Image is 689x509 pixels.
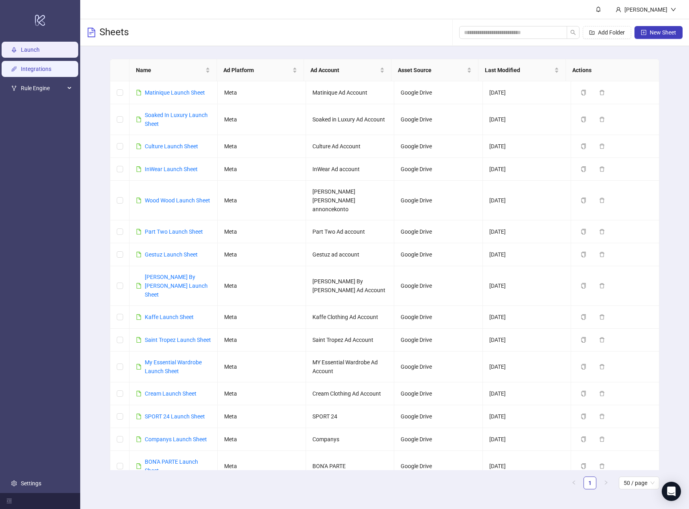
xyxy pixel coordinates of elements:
[218,266,306,306] td: Meta
[570,30,576,35] span: search
[483,158,571,181] td: [DATE]
[483,428,571,451] td: [DATE]
[218,405,306,428] td: Meta
[581,463,586,469] span: copy
[662,482,681,501] div: Open Intercom Messenger
[599,314,605,320] span: delete
[136,414,142,419] span: file
[394,220,482,243] td: Google Drive
[584,477,596,489] a: 1
[483,220,571,243] td: [DATE]
[145,436,207,442] a: Companys Launch Sheet
[306,329,394,351] td: Saint Tropez Ad Account
[306,135,394,158] td: Culture Ad Account
[485,66,553,75] span: Last Modified
[581,283,586,289] span: copy
[581,314,586,320] span: copy
[223,66,291,75] span: Ad Platform
[136,252,142,257] span: file
[571,480,576,485] span: left
[634,26,683,39] button: New Sheet
[394,135,482,158] td: Google Drive
[483,181,571,220] td: [DATE]
[145,274,208,298] a: [PERSON_NAME] By [PERSON_NAME] Launch Sheet
[306,220,394,243] td: Part Two Ad account
[619,477,659,489] div: Page Size
[394,104,482,135] td: Google Drive
[483,243,571,266] td: [DATE]
[218,181,306,220] td: Meta
[581,166,586,172] span: copy
[306,306,394,329] td: Kaffe Clothing Ad Account
[483,405,571,428] td: [DATE]
[310,66,378,75] span: Ad Account
[600,477,612,489] button: right
[391,59,479,81] th: Asset Source
[483,382,571,405] td: [DATE]
[394,428,482,451] td: Google Drive
[483,81,571,104] td: [DATE]
[478,59,566,81] th: Last Modified
[599,90,605,95] span: delete
[218,306,306,329] td: Meta
[394,181,482,220] td: Google Drive
[218,81,306,104] td: Meta
[394,382,482,405] td: Google Drive
[581,90,586,95] span: copy
[398,66,466,75] span: Asset Source
[599,364,605,370] span: delete
[394,266,482,306] td: Google Drive
[581,143,586,149] span: copy
[581,337,586,343] span: copy
[145,197,210,204] a: Wood Wood Launch Sheet
[145,314,194,320] a: Kaffe Launch Sheet
[581,117,586,122] span: copy
[145,359,202,374] a: My Essential Wardrobe Launch Sheet
[566,59,653,81] th: Actions
[599,252,605,257] span: delete
[483,329,571,351] td: [DATE]
[581,229,586,234] span: copy
[641,30,646,35] span: plus-square
[599,414,605,419] span: delete
[394,405,482,428] td: Google Drive
[130,59,217,81] th: Name
[218,329,306,351] td: Meta
[483,351,571,382] td: [DATE]
[581,436,586,442] span: copy
[6,498,12,504] span: menu-fold
[304,59,391,81] th: Ad Account
[218,351,306,382] td: Meta
[11,85,17,91] span: fork
[599,229,605,234] span: delete
[621,5,671,14] div: [PERSON_NAME]
[306,382,394,405] td: Cream Clothing Ad Account
[650,29,676,36] span: New Sheet
[599,166,605,172] span: delete
[394,451,482,482] td: Google Drive
[483,451,571,482] td: [DATE]
[581,414,586,419] span: copy
[145,228,203,235] a: Part Two Launch Sheet
[136,143,142,149] span: file
[136,117,142,122] span: file
[136,314,142,320] span: file
[136,198,142,203] span: file
[583,26,631,39] button: Add Folder
[218,220,306,243] td: Meta
[596,6,601,12] span: bell
[599,143,605,149] span: delete
[589,30,595,35] span: folder-add
[581,364,586,370] span: copy
[136,166,142,172] span: file
[599,117,605,122] span: delete
[394,306,482,329] td: Google Drive
[218,135,306,158] td: Meta
[218,158,306,181] td: Meta
[218,451,306,482] td: Meta
[306,451,394,482] td: BON'A PARTE
[600,477,612,489] li: Next Page
[394,329,482,351] td: Google Drive
[599,463,605,469] span: delete
[483,104,571,135] td: [DATE]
